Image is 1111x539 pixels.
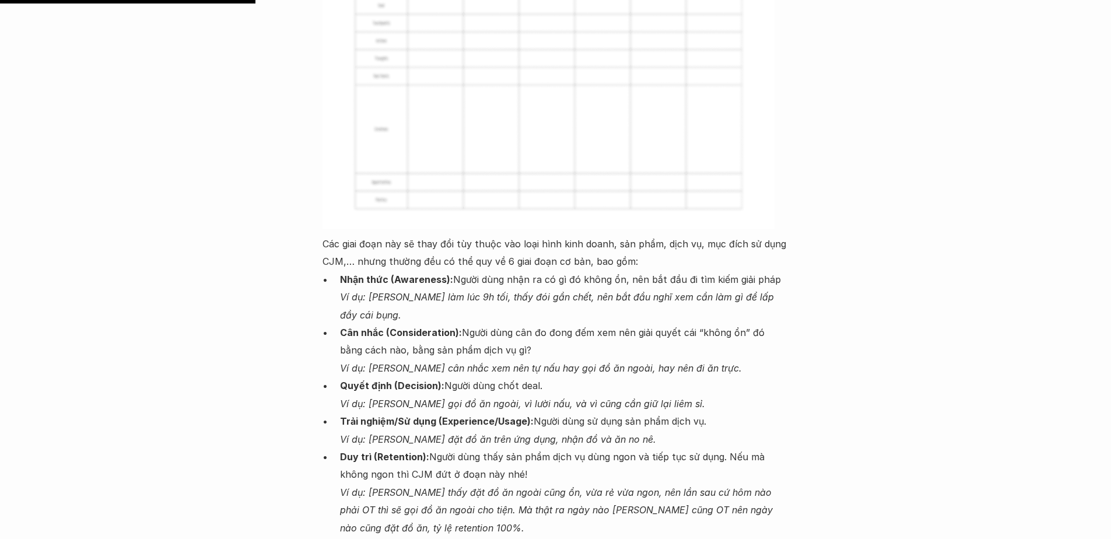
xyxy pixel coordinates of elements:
p: Người dùng chốt deal. [340,377,789,412]
p: Người dùng thấy sản phẩm dịch vụ dùng ngon và tiếp tục sử dụng. Nếu mà không ngon thì CJM đứt ở đ... [340,448,789,537]
strong: Nhận thức (Awareness): [340,274,453,285]
p: Người dùng cân đo đong đếm xem nên giải quyết cái “không ổn” đó bằng cách nào, bằng sản phẩm dịch... [340,324,789,377]
p: Các giai đoạn này sẽ thay đổi tùy thuộc vào loại hình kinh doanh, sản phẩm, dịch vụ, mục đích sử ... [323,235,789,271]
strong: Trải nghiệm/Sử dụng (Experience/Usage): [340,415,534,427]
em: Ví dụ: [PERSON_NAME] làm lúc 9h tối, thấy đói gần chết, nên bắt đầu nghĩ xem cần làm gì để lấp đầ... [340,291,777,320]
em: Ví dụ: [PERSON_NAME] thấy đặt đồ ăn ngoài cũng ổn, vừa rẻ vừa ngon, nên lần sau cứ hôm nào phải O... [340,487,776,534]
strong: Quyết định (Decision): [340,380,444,391]
p: Người dùng sử dụng sản phẩm dịch vụ. [340,412,789,448]
p: Người dùng nhận ra có gì đó không ổn, nên bắt đầu đi tìm kiếm giải pháp [340,271,789,324]
em: Ví dụ: [PERSON_NAME] gọi đồ ăn ngoài, vì lười nấu, và vì cũng cần giữ lại liêm sỉ. [340,398,705,409]
em: Ví dụ: [PERSON_NAME] cân nhắc xem nên tự nấu hay gọi đồ ăn ngoài, hay nên đi ăn trực. [340,362,742,374]
strong: Cân nhắc (Consideration): [340,327,462,338]
strong: Duy trì (Retention): [340,451,429,463]
em: Ví dụ: [PERSON_NAME] đặt đồ ăn trên ứng dụng, nhận đồ và ăn no nê. [340,433,656,445]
